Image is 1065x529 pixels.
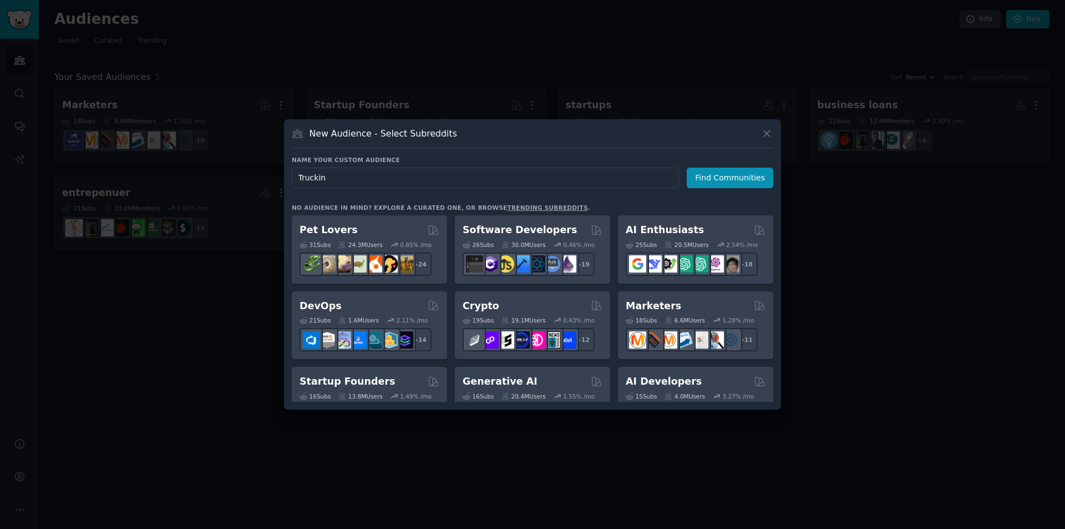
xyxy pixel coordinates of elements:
[310,128,457,139] h3: New Audience - Select Subreddits
[292,204,590,211] div: No audience in mind? Explore a curated one, or browse .
[665,241,708,249] div: 20.5M Users
[408,253,432,276] div: + 24
[338,316,379,324] div: 1.6M Users
[466,331,483,349] img: ethfinance
[303,331,320,349] img: azuredevops
[349,255,367,273] img: turtle
[528,331,545,349] img: defiblockchain
[300,299,342,313] h2: DevOps
[629,255,646,273] img: GoogleGeminiAI
[463,223,577,237] h2: Software Developers
[501,241,545,249] div: 30.0M Users
[563,392,595,400] div: 1.55 % /mo
[687,168,773,188] button: Find Communities
[497,331,514,349] img: ethstaker
[463,241,494,249] div: 26 Sub s
[722,255,739,273] img: ArtificalIntelligence
[513,331,530,349] img: web3
[691,255,708,273] img: chatgpt_prompts_
[463,392,494,400] div: 16 Sub s
[726,241,758,249] div: 2.54 % /mo
[501,392,545,400] div: 20.4M Users
[300,392,331,400] div: 16 Sub s
[481,255,499,273] img: csharp
[513,255,530,273] img: iOSProgramming
[292,156,773,164] h3: Name your custom audience
[723,392,754,400] div: 3.27 % /mo
[626,241,657,249] div: 25 Sub s
[676,331,693,349] img: Emailmarketing
[334,331,351,349] img: Docker_DevOps
[507,204,587,211] a: trending subreddits
[501,316,545,324] div: 19.1M Users
[338,241,382,249] div: 24.3M Users
[544,255,561,273] img: AskComputerScience
[381,331,398,349] img: aws_cdk
[463,299,499,313] h2: Crypto
[300,223,358,237] h2: Pet Lovers
[626,392,657,400] div: 15 Sub s
[318,331,336,349] img: AWS_Certified_Experts
[528,255,545,273] img: reactnative
[563,316,595,324] div: 0.43 % /mo
[722,331,739,349] img: OnlineMarketing
[665,392,705,400] div: 4.0M Users
[400,392,432,400] div: 1.49 % /mo
[400,241,432,249] div: 0.85 % /mo
[571,253,595,276] div: + 19
[300,241,331,249] div: 31 Sub s
[563,241,595,249] div: 0.46 % /mo
[660,255,677,273] img: AItoolsCatalog
[497,255,514,273] img: learnjavascript
[734,328,758,351] div: + 11
[303,255,320,273] img: herpetology
[408,328,432,351] div: + 14
[571,328,595,351] div: + 12
[334,255,351,273] img: leopardgeckos
[349,331,367,349] img: DevOpsLinks
[626,223,704,237] h2: AI Enthusiasts
[645,331,662,349] img: bigseo
[318,255,336,273] img: ballpython
[707,255,724,273] img: OpenAIDev
[734,253,758,276] div: + 18
[396,331,413,349] img: PlatformEngineers
[463,375,537,389] h2: Generative AI
[676,255,693,273] img: chatgpt_promptDesign
[691,331,708,349] img: googleads
[660,331,677,349] img: AskMarketing
[665,316,705,324] div: 6.6M Users
[626,375,702,389] h2: AI Developers
[300,375,395,389] h2: Startup Founders
[365,255,382,273] img: cockatiel
[300,316,331,324] div: 21 Sub s
[397,316,428,324] div: 2.11 % /mo
[338,392,382,400] div: 13.8M Users
[381,255,398,273] img: PetAdvice
[481,331,499,349] img: 0xPolygon
[365,331,382,349] img: platformengineering
[396,255,413,273] img: dogbreed
[466,255,483,273] img: software
[707,331,724,349] img: MarketingResearch
[629,331,646,349] img: content_marketing
[645,255,662,273] img: DeepSeek
[463,316,494,324] div: 19 Sub s
[559,331,576,349] img: defi_
[626,316,657,324] div: 18 Sub s
[626,299,681,313] h2: Marketers
[559,255,576,273] img: elixir
[723,316,754,324] div: 1.28 % /mo
[544,331,561,349] img: CryptoNews
[292,168,679,188] input: Pick a short name, like "Digital Marketers" or "Movie-Goers"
